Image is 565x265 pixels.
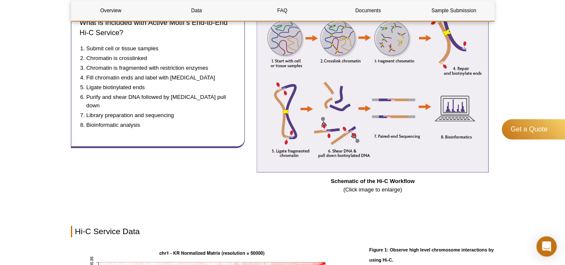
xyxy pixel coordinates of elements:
[71,0,151,21] a: Overview
[87,44,227,53] li: Submit cell or tissue samples
[87,121,227,129] li: Bioinformatic analysis
[502,119,565,139] a: Get a Quote
[87,54,227,63] li: Chromatin is crosslinked
[87,111,227,120] li: Library preparation and sequencing
[257,8,489,172] img: Schematic of the Hi-C Workflow
[243,0,322,21] a: FAQ
[71,226,495,237] h2: Hi-C Service Data
[536,236,557,257] div: Open Intercom Messenger
[87,93,227,110] li: Purify and shear DNA followed by [MEDICAL_DATA] pull down​
[331,178,415,184] strong: Schematic of the Hi-C Workflow
[87,83,227,92] li: Ligate biotinylated ends
[328,0,408,21] a: Documents
[414,0,493,21] a: Sample Submission
[251,177,495,194] p: (Click image to enlarge)
[87,74,227,82] li: Fill chromatin ends and label with [MEDICAL_DATA]
[157,0,236,21] a: Data
[369,245,495,265] h3: Figure 1: Observe high level chromosome interactions by using Hi-C.
[87,64,227,72] li: Chromatin is fragmented with restriction enzymes
[80,18,236,38] h3: What is Included with Active Motif’s End-to-End Hi-C Service?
